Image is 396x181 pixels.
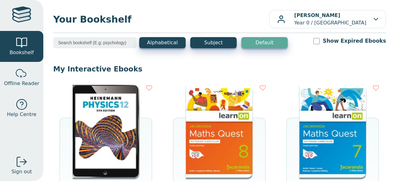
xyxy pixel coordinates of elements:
label: Show Expired Ebooks [323,37,386,45]
span: Sign out [11,168,32,175]
img: 35401372-4bd5-46bb-94ee-3b29dcd70cb7.png [73,85,139,178]
input: Search bookshelf (E.g: psychology) [53,37,137,48]
span: Your Bookshelf [53,12,269,26]
button: Default [241,37,288,48]
img: c004558a-e884-43ec-b87a-da9408141e80.jpg [186,85,252,178]
span: Help Centre [7,111,36,118]
span: Bookshelf [10,49,34,56]
img: b87b3e28-4171-4aeb-a345-7fa4fe4e6e25.jpg [299,85,366,178]
button: Subject [190,37,237,48]
p: Year 0 / [GEOGRAPHIC_DATA] [294,12,366,27]
span: Offline Reader [4,80,39,87]
b: [PERSON_NAME] [294,12,340,18]
button: [PERSON_NAME]Year 0 / [GEOGRAPHIC_DATA] [269,10,386,28]
button: Alphabetical [139,37,186,48]
p: My Interactive Ebooks [53,64,386,74]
